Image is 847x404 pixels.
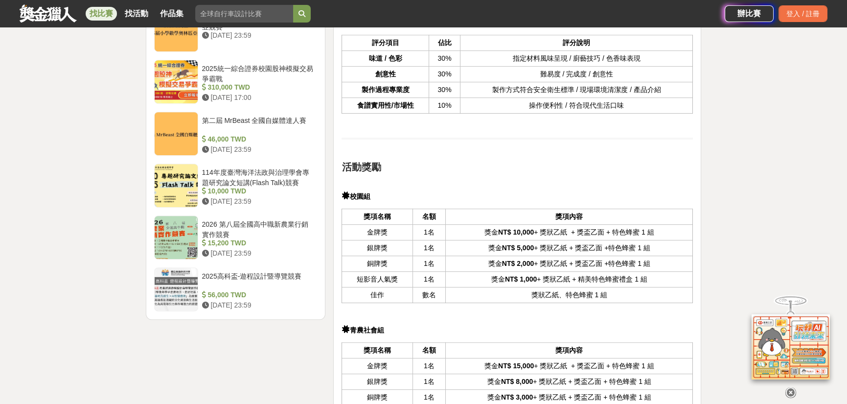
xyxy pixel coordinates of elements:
th: 評分說明 [460,35,693,51]
td: 難易度 / 完成度 / 創意性 [460,67,693,82]
div: [DATE] 23:59 [202,196,314,207]
input: 全球自行車設計比賽 [195,5,293,23]
td: 1名 [412,256,445,271]
span: 獎金 + 獎狀乙紙 + 精美特色蜂蜜禮盒 1 組 [491,275,647,283]
strong: 青農社會組 [349,326,384,334]
div: [DATE] 23:59 [202,300,314,310]
div: 10,000 TWD [202,186,314,196]
div: 46,000 TWD [202,134,314,144]
strong: 活動獎勵 [342,162,381,172]
th: 獎項內容 [446,209,693,224]
td: 金牌獎 [342,358,412,374]
div: [DATE] 23:59 [202,30,314,41]
td: 銀牌獎 [342,374,412,389]
strong: ✸ [342,326,349,334]
th: 味道 / 色彩 [342,51,429,67]
strong: NT$ 5,000 [502,244,534,252]
td: 1名 [412,374,445,389]
strong: NT$ 3,000 [501,393,533,401]
div: 2025統一綜合證券校園股神模擬交易爭霸戰 [202,64,314,82]
td: 操作便利性 / 符合現代生活口味 [460,98,693,114]
div: [DATE] 23:59 [202,144,314,155]
div: 15,200 TWD [202,238,314,248]
td: 指定材料風味呈現 / 廚藝技巧 / 色香味表現 [460,51,693,67]
th: 創意性 [342,67,429,82]
div: 2026 第八屆全國高中職新農業行銷實作競賽 [202,219,314,238]
td: 數名 [412,287,445,303]
td: 金牌獎 [342,224,412,240]
strong: NT$ 1,000 [505,275,537,283]
span: 獎金 + 獎狀乙紙 + 獎盃乙面 + 特色蜂蜜 1 組 [484,228,654,236]
div: [DATE] 23:59 [202,248,314,259]
th: 獎項名稱 [342,209,412,224]
a: 114年度臺灣海洋法政與治理學會專題研究論文短講(Flash Talk)競賽 10,000 TWD [DATE] 23:59 [154,164,318,208]
span: 獎金 + 獎狀乙紙 + 獎盃乙面 + 特色蜂蜜 1 組 [484,362,654,370]
a: 2025統一綜合證券校園股神模擬交易爭霸戰 310,000 TWD [DATE] 17:00 [154,60,318,104]
a: 找比賽 [86,7,117,21]
th: 名額 [412,209,445,224]
th: 獎項內容 [446,342,693,358]
td: 30% [429,67,460,82]
div: 310,000 TWD [202,82,314,93]
strong: ✸ [342,192,349,200]
td: 佳作 [342,287,412,303]
th: 製作過程專業度 [342,82,429,98]
div: 56,000 TWD [202,290,314,300]
strong: NT$ 10,000 [498,228,534,236]
span: 獎金 + 獎狀乙紙 + 獎盃乙面 +特色蜂蜜 1 組 [488,260,650,267]
td: 10% [429,98,460,114]
span: 獎狀乙紙、特色蜂蜜 1 組 [531,291,608,299]
th: 評分項目 [342,35,429,51]
th: 名額 [412,342,445,358]
td: 銀牌獎 [342,240,412,256]
th: 佔比 [429,35,460,51]
td: 製作方式符合安全衛生標準 / 現場環境清潔度 / 產品介紹 [460,82,693,98]
strong: NT$ 8,000 [501,378,533,385]
td: 1名 [412,358,445,374]
td: 30% [429,82,460,98]
div: [DATE] 17:00 [202,93,314,103]
a: 作品集 [156,7,187,21]
div: 2025高科盃-遊程設計暨導覽競賽 [202,271,314,290]
div: 114年度臺灣海洋法政與治理學會專題研究論文短講(Flash Talk)競賽 [202,167,314,186]
a: 2025高科盃-遊程設計暨導覽競賽 56,000 TWD [DATE] 23:59 [154,267,318,311]
td: 短影音人氣獎 [342,271,412,287]
a: 第二屆 MrBeast 全國自媒體達人賽 46,000 TWD [DATE] 23:59 [154,112,318,156]
span: 獎金 + 獎狀乙紙 + 獎盃乙面 + 特色蜂蜜 1 組 [487,378,651,385]
th: 食譜實用性/市場性 [342,98,429,114]
a: 2026臺灣區第25届小學數學奧林匹亞競賽 [DATE] 23:59 [154,8,318,52]
span: 獎金 + 獎狀乙紙 + 獎盃乙面 +特色蜂蜜 1 組 [488,244,650,252]
strong: 校園組 [349,192,370,200]
th: 獎項名稱 [342,342,412,358]
td: 銅牌獎 [342,256,412,271]
td: 1名 [412,224,445,240]
div: 第二屆 MrBeast 全國自媒體達人賽 [202,116,314,134]
strong: NT$ 15,000 [498,362,534,370]
span: 獎金 + 獎狀乙紙 + 獎盃乙面 + 特色蜂蜜 1 組 [487,393,651,401]
td: 1名 [412,240,445,256]
a: 辦比賽 [725,5,774,22]
td: 1名 [412,271,445,287]
td: 30% [429,51,460,67]
a: 2026 第八屆全國高中職新農業行銷實作競賽 15,200 TWD [DATE] 23:59 [154,215,318,260]
div: 登入 / 註冊 [778,5,827,22]
strong: NT$ 2,000 [502,260,534,267]
img: d2146d9a-e6f6-4337-9592-8cefde37ba6b.png [752,314,830,380]
a: 找活動 [121,7,152,21]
